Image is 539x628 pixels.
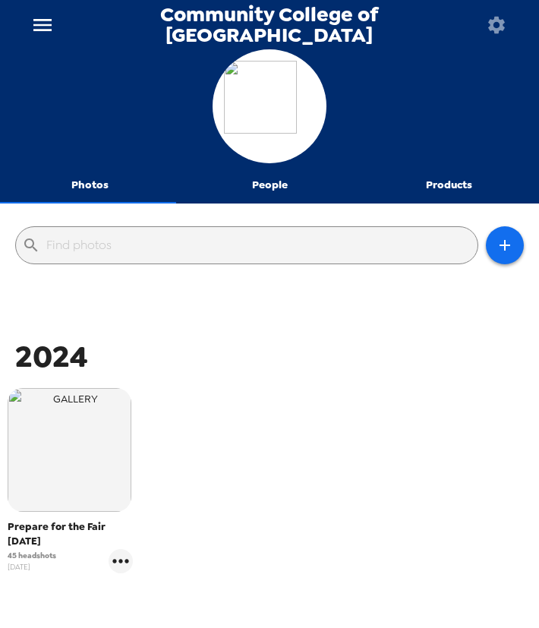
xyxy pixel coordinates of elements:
span: [DATE] [8,561,56,573]
span: 2024 [15,336,88,377]
button: Products [359,167,539,204]
span: 45 headshots [8,550,56,561]
img: org logo [224,61,315,152]
button: People [180,167,360,204]
span: Prepare for the Fair [DATE] [8,519,133,550]
span: Community College of [GEOGRAPHIC_DATA] [67,5,471,45]
input: Find photos [46,233,471,257]
button: gallery menu [109,549,133,573]
img: gallery [8,388,131,512]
